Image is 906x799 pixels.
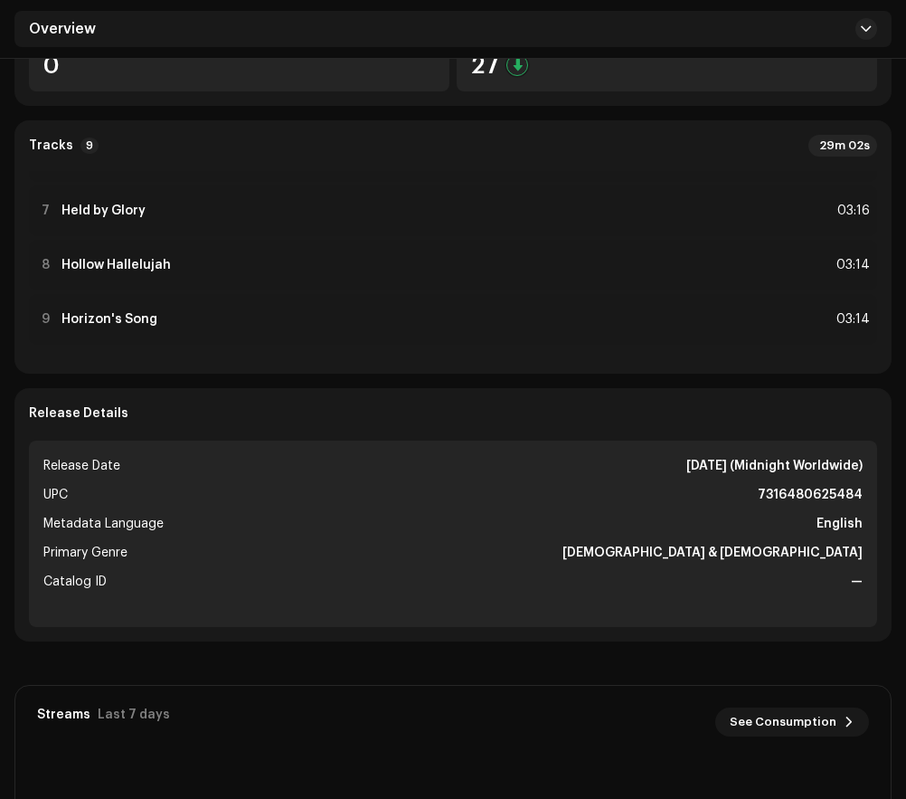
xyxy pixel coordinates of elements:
strong: [DATE] (Midnight Worldwide) [686,455,863,477]
strong: Hollow Hallelujah [61,258,171,272]
span: Overview [29,22,96,36]
span: Release Date [43,455,120,477]
p-badge: 9 [80,138,99,154]
span: Catalog ID [43,571,107,593]
span: Metadata Language [43,513,164,535]
strong: 7316480625484 [758,484,863,506]
strong: Horizon's Song [61,312,157,327]
strong: — [851,571,863,593]
span: Primary Genre [43,542,127,564]
strong: [DEMOGRAPHIC_DATA] & [DEMOGRAPHIC_DATA] [562,542,863,564]
strong: Held by Glory [61,204,146,218]
strong: Release Details [29,406,128,421]
div: 03:14 [830,309,870,330]
div: 03:16 [830,200,870,222]
span: UPC [43,484,68,506]
strong: Tracks [29,138,73,153]
span: See Consumption [730,704,836,740]
button: See Consumption [715,708,869,737]
div: Last 7 days [98,708,170,722]
strong: English [816,513,863,535]
div: Streams [37,708,90,722]
div: 29m 02s [808,135,877,157]
div: 03:14 [830,254,870,276]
